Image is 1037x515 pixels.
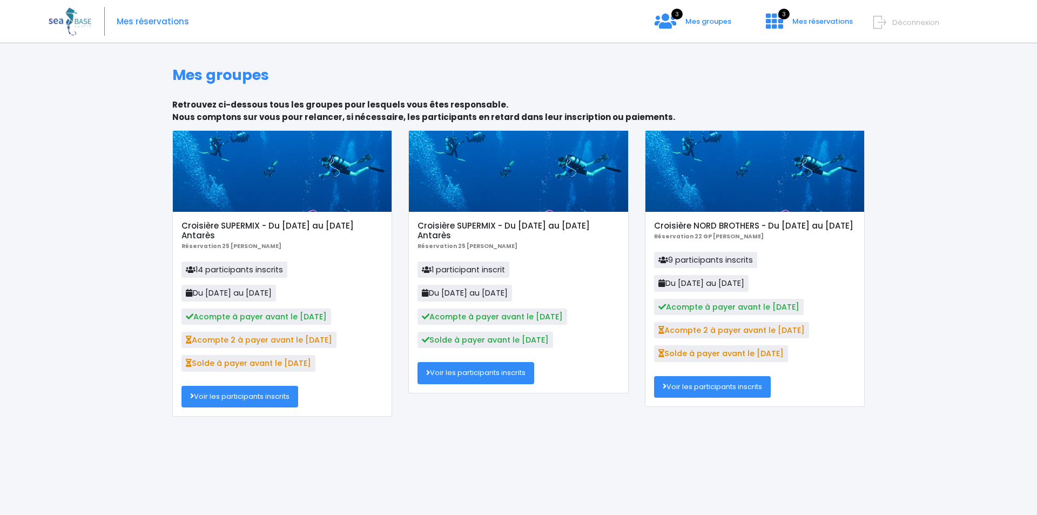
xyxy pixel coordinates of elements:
p: Retrouvez ci-dessous tous les groupes pour lesquels vous êtes responsable. Nous comptons sur vous... [172,99,865,123]
span: 3 [671,9,683,19]
span: Solde à payer avant le [DATE] [418,332,553,348]
b: Réservation 22 GP [PERSON_NAME] [654,232,764,240]
a: Voir les participants inscrits [654,376,771,398]
span: Acompte 2 à payer avant le [DATE] [654,322,809,338]
h5: Croisière NORD BROTHERS - Du [DATE] au [DATE] [654,221,856,231]
span: Du [DATE] au [DATE] [418,285,512,301]
span: 3 [778,9,790,19]
span: Acompte à payer avant le [DATE] [418,309,567,325]
a: Voir les participants inscrits [181,386,298,407]
span: Solde à payer avant le [DATE] [654,345,788,362]
b: Réservation 25 [PERSON_NAME] [418,242,517,250]
span: Mes réservations [792,16,853,26]
h1: Mes groupes [172,66,865,84]
span: 14 participants inscrits [181,262,287,278]
span: Déconnexion [892,17,939,28]
a: 3 Mes réservations [757,20,859,30]
span: Mes groupes [685,16,731,26]
a: Voir les participants inscrits [418,362,534,384]
span: Solde à payer avant le [DATE] [181,355,315,371]
span: Du [DATE] au [DATE] [181,285,276,301]
b: Réservation 25 [PERSON_NAME] [181,242,281,250]
span: 1 participant inscrit [418,262,509,278]
h5: Croisière SUPERMIX - Du [DATE] au [DATE] Antarès [181,221,383,240]
span: Du [DATE] au [DATE] [654,275,749,291]
span: Acompte à payer avant le [DATE] [654,299,804,315]
span: Acompte à payer avant le [DATE] [181,309,331,325]
span: Acompte 2 à payer avant le [DATE] [181,332,336,348]
span: 9 participants inscrits [654,252,757,268]
h5: Croisière SUPERMIX - Du [DATE] au [DATE] Antarès [418,221,619,240]
a: 3 Mes groupes [646,20,740,30]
